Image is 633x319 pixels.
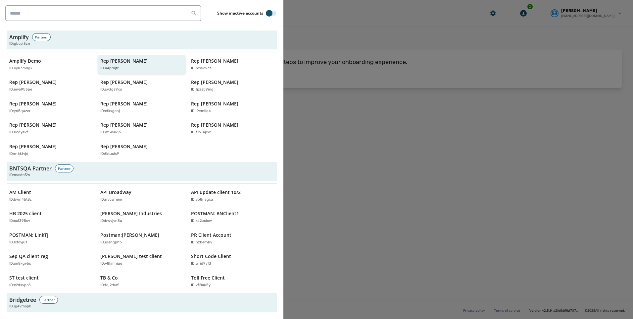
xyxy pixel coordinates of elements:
[188,55,277,74] button: Rep [PERSON_NAME]ID:p2diov3t
[188,76,277,95] button: Rep [PERSON_NAME]ID:fpza59mg
[100,108,120,114] p: ID: etkxganj
[39,296,58,304] div: Partner
[9,232,48,238] p: POSTMAN: LinkTJ
[100,218,122,224] p: ID: bwvjyn3u
[98,250,186,269] button: [PERSON_NAME] test clientID:v8kmhjqe
[188,229,277,248] button: PR Client AccountID:hzhernby
[55,164,73,172] div: Partner
[98,98,186,117] button: Rep [PERSON_NAME]ID:etkxganj
[7,229,95,248] button: POSTMAN: LinkTJID:lxfoyjuz
[191,66,211,71] p: ID: p2diov3t
[191,283,211,288] p: ID: vfi8au5y
[9,33,29,41] h3: Amplify
[188,98,277,117] button: Rep [PERSON_NAME]ID:i9vmilq4
[7,162,277,181] button: BNTSQA PartnerPartnerID:mastof2n
[98,141,186,159] button: Rep [PERSON_NAME]ID:tktucls9
[191,79,238,86] p: Rep [PERSON_NAME]
[100,66,119,71] p: ID: a4pdijfr
[188,272,277,291] button: Toll Free ClientID:vfi8au5y
[191,122,238,128] p: Rep [PERSON_NAME]
[7,293,277,312] button: BridgetreePartnerID:qj4vmopk
[100,79,148,86] p: Rep [PERSON_NAME]
[9,58,41,64] p: Amplify Demo
[9,66,32,71] p: ID: oyn3m8gk
[100,100,148,107] p: Rep [PERSON_NAME]
[100,130,121,135] p: ID: dt5isn6p
[191,210,239,217] p: POSTMAN: BNClient1
[32,33,51,41] div: Partner
[100,232,159,238] p: Postman:[PERSON_NAME]
[191,189,241,196] p: API update client 10/2
[98,119,186,138] button: Rep [PERSON_NAME]ID:dt5isn6p
[9,151,28,157] p: ID: rn6ktvjd
[188,208,277,226] button: POSTMAN: BNClient1ID:xs2bciow
[100,87,122,93] p: ID: sy3gs9xo
[9,130,28,135] p: ID: ricdyevf
[191,218,212,224] p: ID: xs2bciow
[188,186,277,205] button: API update client 10/2ID:yp8nsgxa
[217,11,263,16] label: Show inactive accounts
[100,143,148,150] p: Rep [PERSON_NAME]
[100,151,119,157] p: ID: tktucls9
[9,240,27,245] p: ID: lxfoyjuz
[7,250,95,269] button: Sep QA client regID:on8kgybs
[9,172,30,178] span: ID: mastof2n
[100,261,122,267] p: ID: v8kmhjqe
[9,164,52,172] h3: BNTSQA Partner
[9,197,32,203] p: ID: bwn4bt8z
[7,141,95,159] button: Rep [PERSON_NAME]ID:rn6ktvjd
[9,41,30,47] span: ID: gbcoi3zn
[7,272,95,291] button: ST test clientID:c2dsvpo5
[9,275,39,281] p: ST test client
[9,283,31,288] p: ID: c2dsvpo5
[7,55,95,74] button: Amplify DemoID:oyn3m8gk
[191,197,213,203] p: ID: yp8nsgxa
[9,189,31,196] p: AM Client
[191,261,211,267] p: ID: wrid9yf3
[9,261,31,267] p: ID: on8kgybs
[188,250,277,269] button: Short Code ClientID:wrid9yf3
[9,210,42,217] p: HB 2025 client
[9,108,30,114] p: ID: y65quzer
[7,208,95,226] button: HB 2025 clientID:ocf395ov
[100,58,148,64] p: Rep [PERSON_NAME]
[7,98,95,117] button: Rep [PERSON_NAME]ID:y65quzer
[9,143,57,150] p: Rep [PERSON_NAME]
[98,208,186,226] button: [PERSON_NAME] IndustriesID:bwvjyn3u
[191,100,238,107] p: Rep [PERSON_NAME]
[191,130,212,135] p: ID: f39j4pxb
[9,253,48,260] p: Sep QA client reg
[100,122,148,128] p: Rep [PERSON_NAME]
[9,304,31,309] span: ID: qj4vmopk
[100,240,122,245] p: ID: ulangphb
[100,275,118,281] p: TB & Co
[100,210,162,217] p: [PERSON_NAME] Industries
[191,58,238,64] p: Rep [PERSON_NAME]
[9,87,32,93] p: ID: ewo953pe
[9,79,57,86] p: Rep [PERSON_NAME]
[7,119,95,138] button: Rep [PERSON_NAME]ID:ricdyevf
[100,189,131,196] p: API Broadway
[100,283,119,288] p: ID: fqj2rhaf
[191,275,225,281] p: Toll Free Client
[9,122,57,128] p: Rep [PERSON_NAME]
[191,232,231,238] p: PR Client Account
[9,218,30,224] p: ID: ocf395ov
[191,108,211,114] p: ID: i9vmilq4
[7,186,95,205] button: AM ClientID:bwn4bt8z
[100,197,122,203] p: ID: rrvcwnem
[98,76,186,95] button: Rep [PERSON_NAME]ID:sy3gs9xo
[98,186,186,205] button: API BroadwayID:rrvcwnem
[7,31,277,49] button: AmplifyPartnerID:gbcoi3zn
[191,240,212,245] p: ID: hzhernby
[191,253,231,260] p: Short Code Client
[98,272,186,291] button: TB & CoID:fqj2rhaf
[98,55,186,74] button: Rep [PERSON_NAME]ID:a4pdijfr
[7,76,95,95] button: Rep [PERSON_NAME]ID:ewo953pe
[98,229,186,248] button: Postman:[PERSON_NAME]ID:ulangphb
[188,119,277,138] button: Rep [PERSON_NAME]ID:f39j4pxb
[9,100,57,107] p: Rep [PERSON_NAME]
[191,87,214,93] p: ID: fpza59mg
[9,296,36,304] h3: Bridgetree
[100,253,162,260] p: [PERSON_NAME] test client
